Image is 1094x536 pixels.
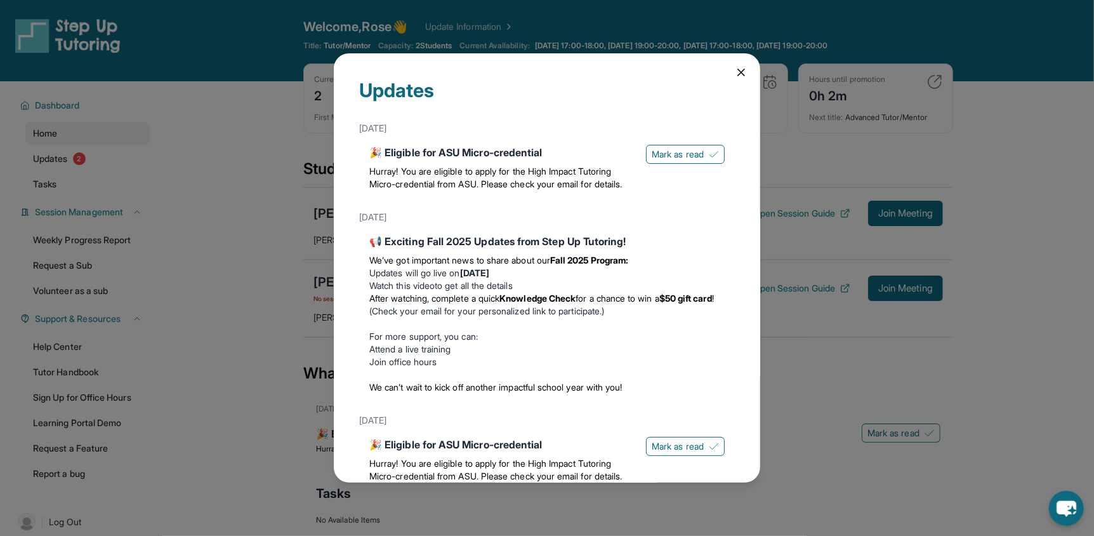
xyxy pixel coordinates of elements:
[712,293,714,304] span: !
[369,267,725,279] li: Updates will go live on
[369,293,499,304] span: After watching, complete a quick
[369,279,725,292] li: to get all the details
[359,206,735,229] div: [DATE]
[576,293,659,304] span: for a chance to win a
[499,293,576,304] strong: Knowledge Check
[369,437,636,452] div: 🎉 Eligible for ASU Micro-credential
[709,441,719,452] img: Mark as read
[652,148,704,161] span: Mark as read
[460,267,489,278] strong: [DATE]
[359,117,735,140] div: [DATE]
[369,458,622,481] span: Hurray! You are eligible to apply for the High Impact Tutoring Micro-credential from ASU. Please ...
[369,234,725,249] div: 📢 Exciting Fall 2025 Updates from Step Up Tutoring!
[659,293,712,304] strong: $50 gift card
[646,437,725,456] button: Mark as read
[709,149,719,159] img: Mark as read
[652,440,704,453] span: Mark as read
[550,255,628,265] strong: Fall 2025 Program:
[369,255,550,265] span: We’ve got important news to share about our
[369,382,623,392] span: We can’t wait to kick off another impactful school year with you!
[369,145,636,160] div: 🎉 Eligible for ASU Micro-credential
[369,344,451,354] a: Attend a live training
[369,330,725,343] p: For more support, you can:
[646,145,725,164] button: Mark as read
[359,409,735,432] div: [DATE]
[359,79,735,117] div: Updates
[369,280,435,291] a: Watch this video
[1049,491,1084,526] button: chat-button
[369,292,725,318] li: (Check your email for your personalized link to participate.)
[369,166,622,189] span: Hurray! You are eligible to apply for the High Impact Tutoring Micro-credential from ASU. Please ...
[369,356,437,367] a: Join office hours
